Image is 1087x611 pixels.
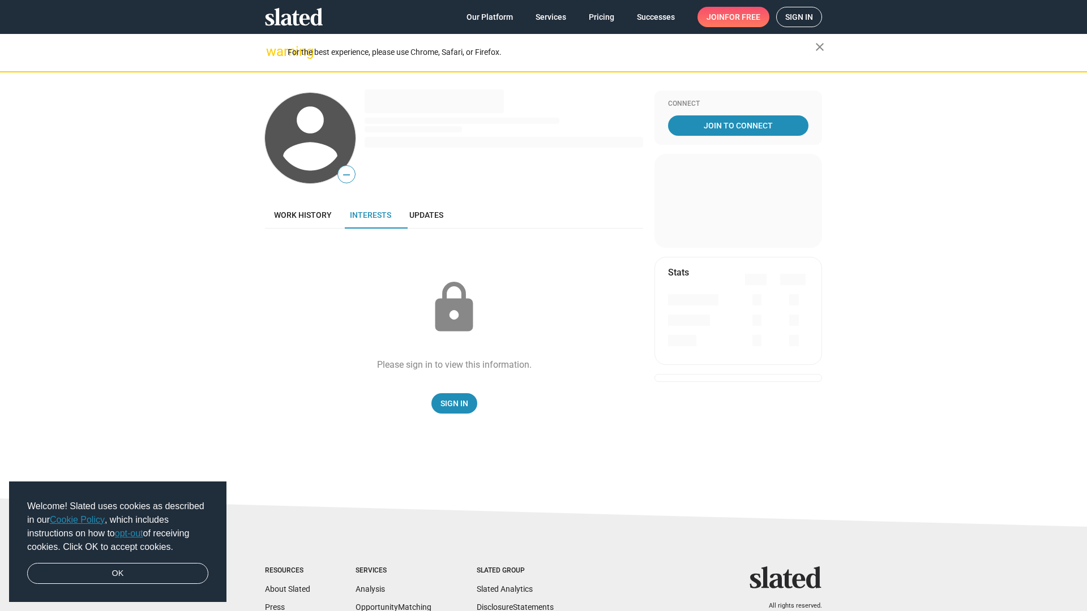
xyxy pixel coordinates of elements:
a: Our Platform [457,7,522,27]
a: Analysis [356,584,385,593]
div: cookieconsent [9,481,226,603]
mat-icon: lock [426,279,482,336]
span: Sign in [785,7,813,27]
a: About Slated [265,584,310,593]
span: Updates [409,210,443,220]
a: Join To Connect [668,115,808,136]
span: Join To Connect [670,115,806,136]
mat-icon: close [813,40,827,54]
a: Work history [265,201,341,229]
span: Interests [350,210,391,220]
span: Pricing [589,7,614,27]
a: opt-out [115,528,143,538]
span: Successes [637,7,675,27]
span: — [338,167,355,182]
div: Slated Group [477,566,554,575]
div: Please sign in to view this information. [377,359,532,371]
a: Joinfor free [697,7,769,27]
div: Resources [265,566,310,575]
span: for free [725,7,760,27]
mat-card-title: Stats [668,266,689,278]
span: Our Platform [467,7,513,27]
a: Pricing [580,7,623,27]
span: Welcome! Slated uses cookies as described in our , which includes instructions on how to of recei... [27,500,208,554]
a: Interests [341,201,400,229]
a: Services [527,7,575,27]
mat-icon: warning [266,45,280,58]
div: Services [356,566,431,575]
div: Connect [668,100,808,109]
div: For the best experience, please use Chrome, Safari, or Firefox. [288,45,815,60]
a: Sign In [431,393,477,414]
span: Sign In [440,393,468,414]
a: Slated Analytics [477,584,533,593]
a: Updates [400,201,452,229]
span: Join [707,7,760,27]
a: dismiss cookie message [27,563,208,584]
span: Services [536,7,566,27]
a: Successes [628,7,684,27]
a: Cookie Policy [50,515,105,524]
span: Work history [274,210,332,220]
a: Sign in [776,7,822,27]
